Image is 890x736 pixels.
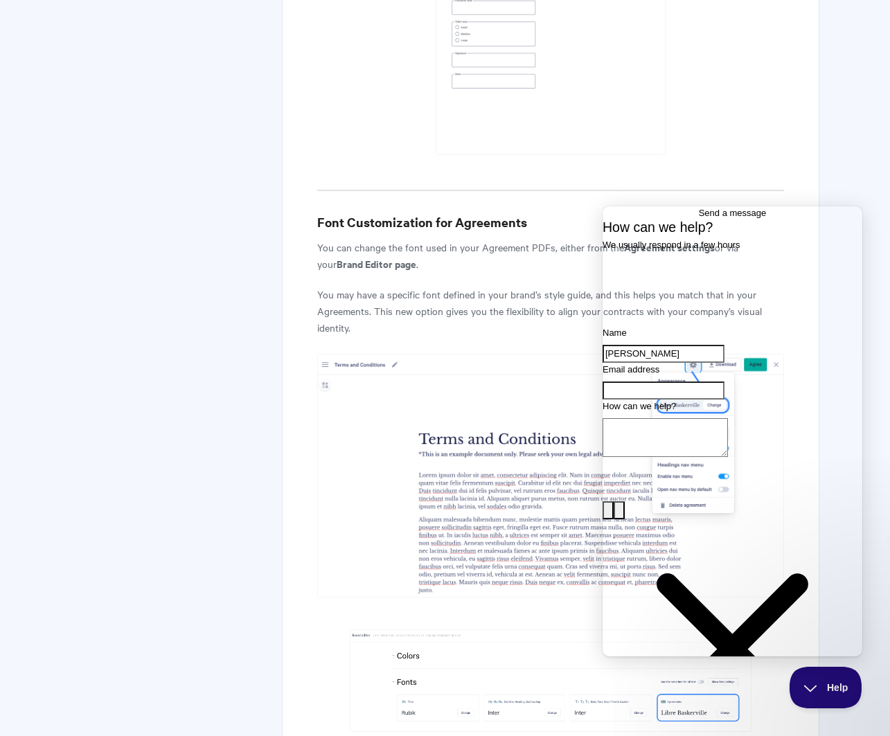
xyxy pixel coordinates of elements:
[350,629,751,732] img: file-2RmcEtnny2.png
[790,667,862,708] iframe: Help Scout Beacon - Close
[317,354,783,598] img: file-bQhBZV2V9e.png
[317,286,783,336] p: You may have a specific font defined in your brand’s style guide, and this helps you match that i...
[603,206,862,656] iframe: Help Scout Beacon - Live Chat, Contact Form, and Knowledge Base
[317,239,783,272] p: You can change the font used in your Agreement PDFs, either from the or via your .
[337,256,416,271] strong: Brand Editor page
[317,213,783,232] h3: Font Customization for Agreements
